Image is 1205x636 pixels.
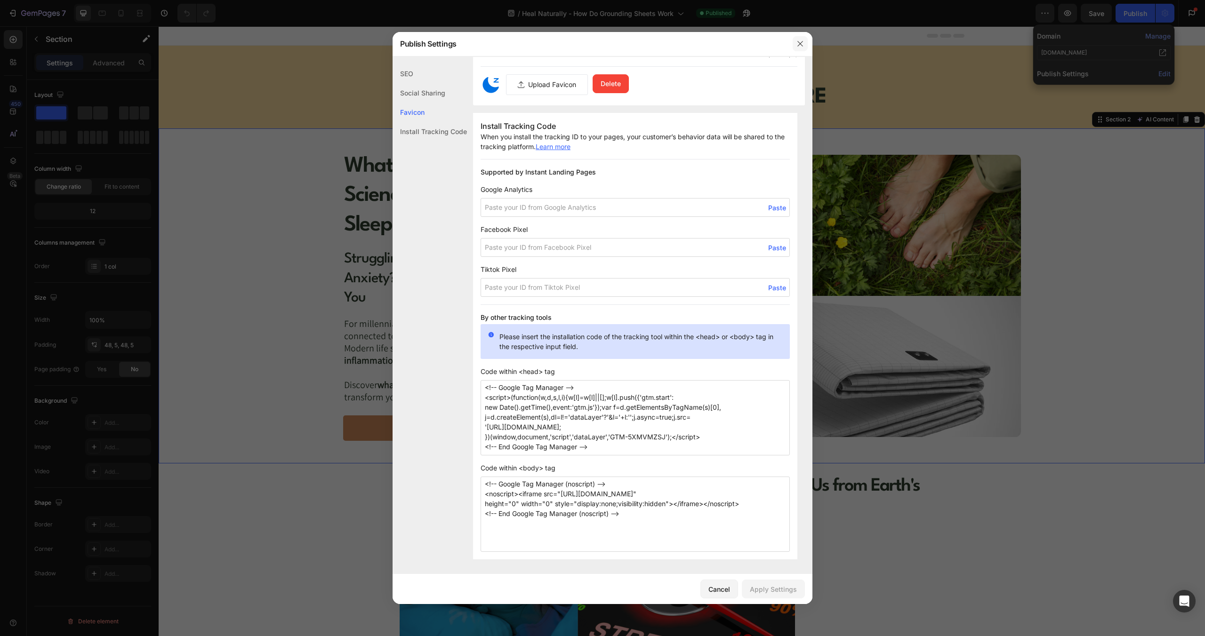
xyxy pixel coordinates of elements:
span: Tiktok Pixel [481,264,790,274]
strong: what are grounding sheets [219,352,323,365]
span: Google Analytics [481,184,790,194]
span: 12 min read [580,41,607,47]
h2: What Are Grounding Sheets? The Science-Backed Solution for Better Sleep & Pain Relief [185,125,516,215]
div: Publish Settings [393,32,788,56]
button: Cancel [700,580,738,598]
a: Learn more [536,143,570,151]
p: Last Updated: [503,40,570,49]
div: Delete [601,79,621,88]
p: Please insert the installation code of the tracking tool within the <head> or <body> tag in the r... [499,332,782,351]
button: Apply Settings [742,580,805,598]
div: Favicon [393,103,467,122]
div: Section 2 [945,89,974,97]
input: Paste your ID from Facebook Pixel [481,238,790,257]
input: Paste your ID from Tiktok Pixel [481,278,790,297]
button: Delete [593,74,629,93]
div: Cancel [708,584,730,594]
h3: Supported by Instant Landing Pages [481,167,790,177]
div: Social Sharing [393,83,467,103]
div: Install Tracking Code [393,122,467,141]
h3: Install Tracking Code [481,120,790,132]
p: When you install the tracking ID to your pages, your customer’s behavior data will be shared to t... [481,132,790,151]
img: AdobeStock_877710452.png [530,128,862,270]
h2: Struggling with Poor Sleep, [MEDICAL_DATA], or Anxiety? The Benefits of Grounding Sheets May Surp... [185,222,516,283]
span: Code within <head> tag [481,366,790,376]
strong: humans walked barefoot [240,291,338,303]
p: For millennia, and slept on the ground—naturally connected to Earth's electrical energy. Modern l... [185,291,515,352]
div: Apply Settings [750,584,797,594]
button: AI Content [976,87,1017,99]
h3: By other tracking tools [481,312,790,322]
div: Open Intercom Messenger [1173,590,1196,612]
strong: THE GROUNDING STARTS HERE [379,60,667,81]
a: Try The Grounding Sheets Now [185,389,516,414]
input: Paste your ID from Google Analytics [481,198,790,217]
img: gempages_572432880198747008-1ece95d4-509c-4bac-9f55-7979d695e774.webp [530,270,862,411]
img: image favicon [481,74,501,95]
h1: The Hidden Health Crisis: How Modern Living Disconnects Us from Earth's Healing Energy [241,447,806,498]
span: Paste [768,243,786,253]
p: Discover and how their science-backed benefits can transform your health while you sleep. [185,352,515,377]
strong: [DATE] [546,40,570,48]
span: Code within <body> tag [481,463,790,473]
div: SEO [393,64,467,83]
span: Facebook Pixel [481,224,790,234]
span: Paste [768,203,786,213]
p: Try The Grounding Sheets Now [287,395,413,409]
strong: links this disconnect to inflammation, poor sleep, and chronic health issues. [185,316,490,340]
p: Published: [DATE] [440,40,493,49]
span: Paste [768,283,786,293]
